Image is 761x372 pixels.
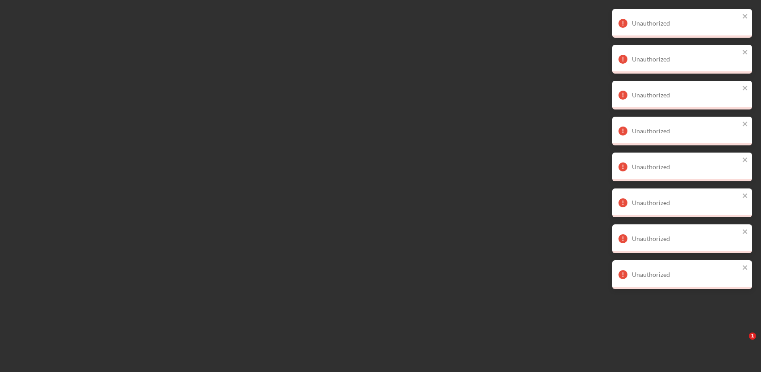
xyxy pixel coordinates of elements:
div: Unauthorized [632,20,739,27]
button: close [742,192,748,201]
button: close [742,120,748,129]
div: Unauthorized [632,127,739,135]
button: close [742,264,748,272]
button: close [742,48,748,57]
button: close [742,84,748,93]
button: close [742,228,748,236]
div: Unauthorized [632,163,739,171]
span: 1 [749,333,756,340]
div: Unauthorized [632,92,739,99]
div: Unauthorized [632,271,739,278]
button: close [742,156,748,165]
div: Unauthorized [632,56,739,63]
div: Unauthorized [632,235,739,242]
button: close [742,13,748,21]
div: Unauthorized [632,199,739,206]
iframe: Intercom live chat [731,333,752,354]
